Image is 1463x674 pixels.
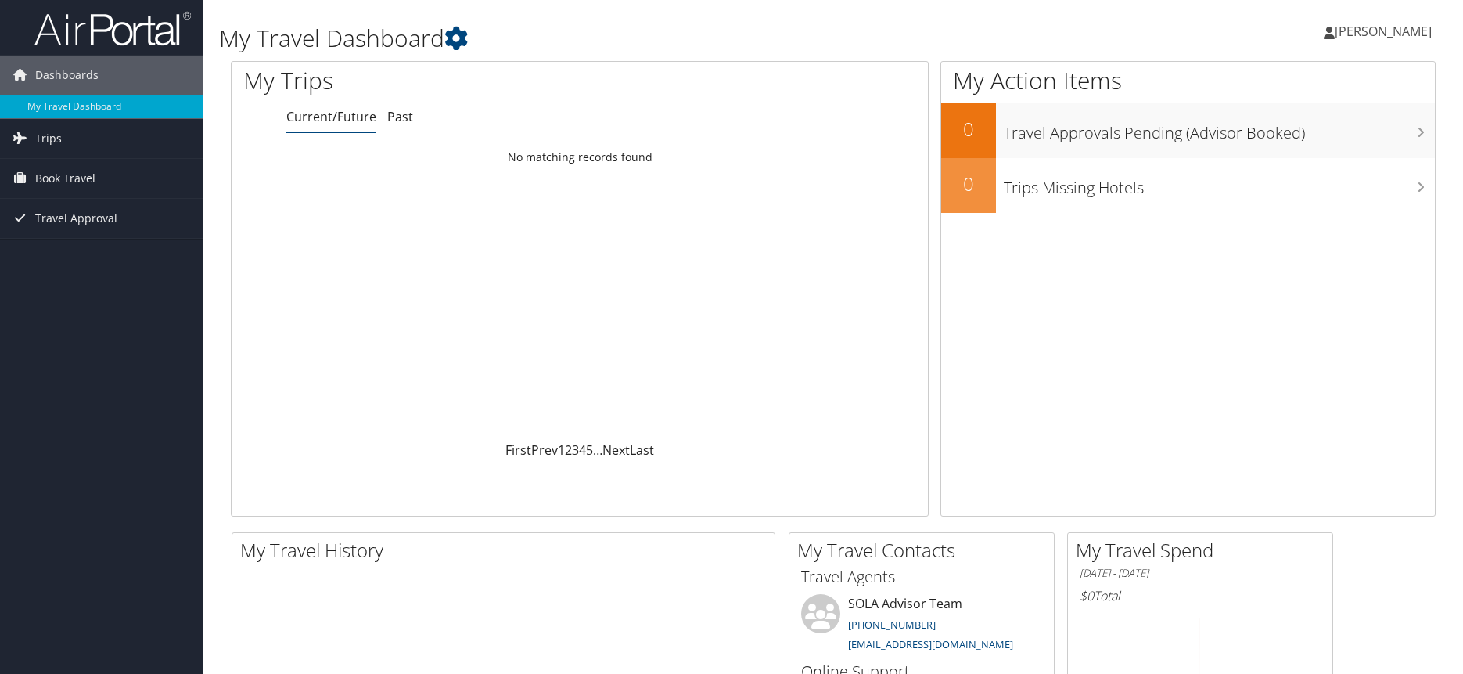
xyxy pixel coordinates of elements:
[586,442,593,459] a: 5
[232,143,928,171] td: No matching records found
[793,594,1050,658] li: SOLA Advisor Team
[941,158,1435,213] a: 0Trips Missing Hotels
[941,171,996,197] h2: 0
[1080,587,1094,604] span: $0
[602,442,630,459] a: Next
[1080,566,1321,581] h6: [DATE] - [DATE]
[630,442,654,459] a: Last
[941,64,1435,97] h1: My Action Items
[1004,114,1435,144] h3: Travel Approvals Pending (Advisor Booked)
[1335,23,1432,40] span: [PERSON_NAME]
[1080,587,1321,604] h6: Total
[1324,8,1447,55] a: [PERSON_NAME]
[941,116,996,142] h2: 0
[565,442,572,459] a: 2
[240,537,775,564] h2: My Travel History
[219,22,1038,55] h1: My Travel Dashboard
[848,637,1013,651] a: [EMAIL_ADDRESS][DOMAIN_NAME]
[801,566,1042,588] h3: Travel Agents
[35,119,62,158] span: Trips
[1004,169,1435,199] h3: Trips Missing Hotels
[34,10,191,47] img: airportal-logo.png
[387,108,413,125] a: Past
[35,56,99,95] span: Dashboards
[848,618,936,632] a: [PHONE_NUMBER]
[941,103,1435,158] a: 0Travel Approvals Pending (Advisor Booked)
[558,442,565,459] a: 1
[1076,537,1332,564] h2: My Travel Spend
[35,199,117,238] span: Travel Approval
[35,159,95,198] span: Book Travel
[243,64,626,97] h1: My Trips
[593,442,602,459] span: …
[572,442,579,459] a: 3
[505,442,531,459] a: First
[286,108,376,125] a: Current/Future
[797,537,1054,564] h2: My Travel Contacts
[531,442,558,459] a: Prev
[579,442,586,459] a: 4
